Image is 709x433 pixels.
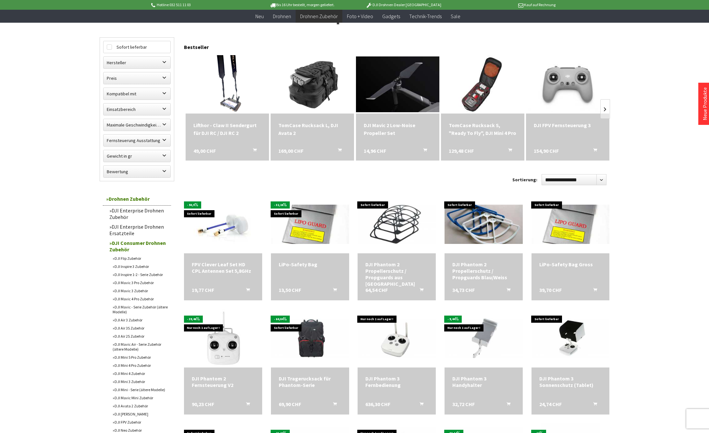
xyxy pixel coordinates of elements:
button: In den Warenkorb [412,401,427,409]
span: 34,73 CHF [452,287,475,293]
img: FPV Clever Leaf Set HD CPL Antennen Set 5,8GHz [194,195,252,253]
button: In den Warenkorb [415,147,431,155]
a: DJI Flip Zubehör [109,254,171,262]
div: Lifthor - Claw II Sendergurt für DJI RC / DJI RC 2 [193,121,261,137]
div: DJI Phantom 2 Fernsteuerung V2 [192,375,254,388]
a: DJI Mavic 3 Zubehör [109,287,171,295]
label: Fernsteuerung Ausstattung [104,135,170,146]
a: DJI Avata 2 Zubehör [109,402,171,410]
button: In den Warenkorb [585,401,601,409]
span: 169,00 CHF [278,147,303,155]
p: Kauf auf Rechnung [454,1,556,9]
a: DJI Phantom 3 Fernbedienung 636,30 CHF In den Warenkorb [365,375,428,388]
img: DJI FPV Fernsteuerung 3 [526,56,609,112]
label: Hersteller [104,57,170,68]
a: Neu [251,10,268,23]
a: Drohnen Zubehör [296,10,342,23]
span: Gadgets [382,13,400,19]
div: DJI FPV Fernsteuerung 3 [534,121,602,129]
span: 19,77 CHF [192,287,214,293]
a: DJI Air 2S Zubehör [109,332,171,340]
button: In den Warenkorb [245,147,261,155]
a: Lifthor - Claw II Sendergurt für DJI RC / DJI RC 2 49,00 CHF In den Warenkorb [193,121,261,137]
span: 64,54 CHF [365,287,388,293]
img: DJI Phantom 2 Propellerschutz / Propguards aus Karbon [358,205,436,244]
button: In den Warenkorb [412,287,427,295]
button: In den Warenkorb [325,401,341,409]
label: Sortierung: [512,174,537,185]
a: Foto + Video [342,10,378,23]
a: DJI Mavic Mini Zubehör [109,394,171,402]
div: LiPo-Safety Bag Gross [539,261,602,268]
span: 90,23 CHF [192,401,214,407]
a: DJI Enterprise Drohnen Zubehör [106,206,171,222]
span: 69,90 CHF [279,401,301,407]
a: Drohnen Zubehör [103,192,171,206]
label: Gewicht in gr [104,150,170,162]
a: DJI Mini 4 Zubehör [109,369,171,378]
a: DJI Consumer Drohnen Zubehör [106,238,171,254]
button: In den Warenkorb [585,147,601,155]
img: DJI Phantom 3 Handyhalter [445,319,523,358]
a: DJI Mini 3 Zubehör [109,378,171,386]
label: Einsatzbereich [104,103,170,115]
span: Drohnen Zubehör [300,13,338,19]
label: Maximale Geschwindigkeit in km/h [104,119,170,131]
a: DJI Tragerucksack für Phantom-Serie 69,90 CHF In den Warenkorb [279,375,341,388]
a: DJI Mini 4 Pro Zubehör [109,361,171,369]
a: DJI Mavic Air - Serie Zubehör (ältere Modelle) [109,340,171,353]
label: Sofort lieferbar [104,41,170,53]
a: DJI Phantom 3 Sonnenschutz (Tablet) 24,74 CHF In den Warenkorb [539,375,602,388]
a: DJI Inspire 3 Zubehör [109,262,171,271]
a: TomCase Rucksack S, "Ready To Fly", DJI Mini 4 Pro 129,48 CHF In den Warenkorb [449,121,517,137]
span: Foto + Video [347,13,373,19]
div: DJI Tragerucksack für Phantom-Serie [279,375,341,388]
div: DJI Phantom 2 Propellerschutz / Propguards Blau/Weiss [452,261,515,281]
label: Bewertung [104,166,170,177]
span: Technik-Trends [409,13,442,19]
a: DJI FPV Zubehör [109,418,171,426]
span: 129,48 CHF [449,147,474,155]
a: LiPo-Safety Bag 13,50 CHF In den Warenkorb [279,261,341,268]
a: LiPo-Safety Bag Gross 39,70 CHF In den Warenkorb [539,261,602,268]
a: DJI Mini - Serie (ältere Modelle) [109,386,171,394]
img: Lifthor - Claw II Sendergurt für DJI RC / DJI RC 2 [206,55,249,114]
a: DJI Enterprise Drohnen Ersatzteile [106,222,171,238]
div: TomCase Rucksack S, "Ready To Fly", DJI Mini 4 Pro [449,121,517,137]
img: DJI Phantom 3 Fernbedienung [358,319,436,358]
a: DJI Mini 5 Pro Zubehör [109,353,171,361]
button: In den Warenkorb [500,147,516,155]
a: DJI Phantom 3 Handyhalter 32,72 CHF In den Warenkorb [452,375,515,388]
a: DJI Inspire 1-2 - Serie Zubehör [109,271,171,279]
a: DJI Air 3 Zubehör [109,316,171,324]
div: DJI Mavic 2 Low-Noise Propeller Set [364,121,432,137]
img: DJI Phantom 2 Propellerschutz / Propguards Blau/Weiss [445,205,523,244]
span: 39,70 CHF [539,287,562,293]
img: DJI Phantom 2 Fernsteuerung V2 [194,309,252,367]
a: FPV Clever Leaf Set HD CPL Antennen Set 5,8GHz 19,77 CHF In den Warenkorb [192,261,254,274]
img: DJI Tragerucksack für Phantom-Serie [271,319,349,358]
a: DJI Mavic 3 Pro Zubehör [109,279,171,287]
div: LiPo-Safety Bag [279,261,341,268]
button: In den Warenkorb [499,287,514,295]
button: In den Warenkorb [585,287,601,295]
a: Drohnen [268,10,296,23]
button: In den Warenkorb [238,401,254,409]
img: DJI Mavic 2 Low-Noise Propeller Set [356,56,439,112]
button: In den Warenkorb [330,147,346,155]
a: DJI [PERSON_NAME] [109,410,171,418]
span: 14,96 CHF [364,147,386,155]
a: DJI Mavic 2 Low-Noise Propeller Set 14,96 CHF In den Warenkorb [364,121,432,137]
img: TomCase Rucksack L, DJI Avata 2 [283,55,342,114]
button: In den Warenkorb [325,287,341,295]
div: Bestseller [184,37,610,54]
p: Hotline 032 511 11 03 [150,1,251,9]
img: LiPo-Safety Bag [271,205,349,244]
span: 154,90 CHF [534,147,559,155]
span: 13,50 CHF [279,287,301,293]
button: In den Warenkorb [499,401,514,409]
a: Technik-Trends [405,10,446,23]
img: DJI Phantom 3 Sonnenschutz (Tablet) [532,319,610,358]
label: Preis [104,72,170,84]
span: 32,72 CHF [452,401,475,407]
